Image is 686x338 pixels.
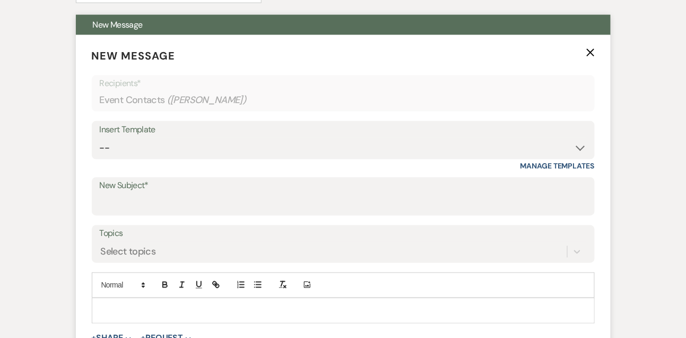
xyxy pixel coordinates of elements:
[167,93,247,107] span: ( [PERSON_NAME] )
[92,49,176,63] span: New Message
[101,244,156,259] div: Select topics
[100,90,587,111] div: Event Contacts
[100,77,587,90] p: Recipients*
[100,226,587,242] label: Topics
[520,162,595,171] a: Manage Templates
[100,179,587,194] label: New Subject*
[100,122,587,138] div: Insert Template
[93,19,143,30] span: New Message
